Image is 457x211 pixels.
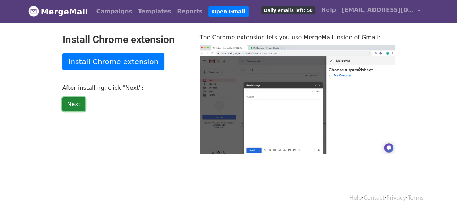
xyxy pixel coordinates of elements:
a: Help [349,195,362,201]
a: MergeMail [28,4,88,19]
img: MergeMail logo [28,6,39,17]
h2: Install Chrome extension [62,34,189,46]
a: Terms [408,195,423,201]
span: [EMAIL_ADDRESS][DOMAIN_NAME] [342,6,414,14]
a: Open Gmail [208,6,249,17]
p: The Chrome extension lets you use MergeMail inside of Gmail: [200,34,395,41]
a: Contact [363,195,384,201]
a: Privacy [386,195,406,201]
a: Install Chrome extension [62,53,165,70]
a: Help [318,3,339,17]
a: Daily emails left: 50 [258,3,318,17]
a: Reports [174,4,206,19]
a: Next [62,97,85,111]
a: Templates [135,4,174,19]
iframe: Chat Widget [421,176,457,211]
a: [EMAIL_ADDRESS][DOMAIN_NAME] [339,3,423,20]
span: Daily emails left: 50 [261,6,315,14]
a: Campaigns [94,4,135,19]
p: After installing, click "Next": [62,84,189,92]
